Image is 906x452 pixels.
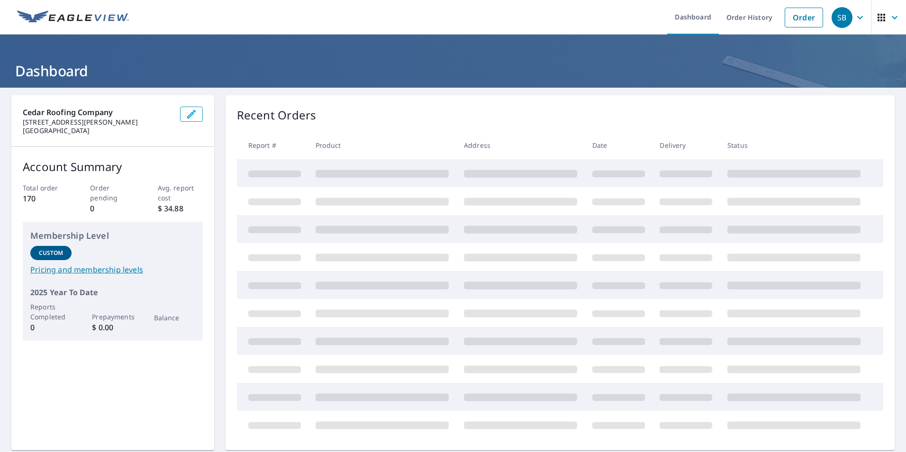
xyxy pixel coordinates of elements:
p: Reports Completed [30,302,72,322]
th: Date [585,131,652,159]
p: Custom [39,249,63,257]
p: $ 34.88 [158,203,203,214]
p: Balance [154,313,195,323]
th: Status [720,131,868,159]
th: Address [456,131,585,159]
p: 170 [23,193,68,204]
div: SB [832,7,852,28]
p: [GEOGRAPHIC_DATA] [23,127,172,135]
p: Order pending [90,183,135,203]
p: Prepayments [92,312,133,322]
th: Report # [237,131,308,159]
h1: Dashboard [11,61,895,81]
p: 0 [90,203,135,214]
p: [STREET_ADDRESS][PERSON_NAME] [23,118,172,127]
img: EV Logo [17,10,129,25]
p: Cedar Roofing Company [23,107,172,118]
p: 2025 Year To Date [30,287,195,298]
th: Product [308,131,456,159]
p: 0 [30,322,72,333]
p: Account Summary [23,158,203,175]
a: Order [785,8,823,27]
th: Delivery [652,131,720,159]
p: $ 0.00 [92,322,133,333]
p: Recent Orders [237,107,317,124]
a: Pricing and membership levels [30,264,195,275]
p: Membership Level [30,229,195,242]
p: Avg. report cost [158,183,203,203]
p: Total order [23,183,68,193]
